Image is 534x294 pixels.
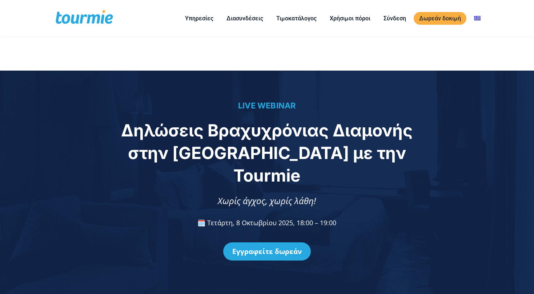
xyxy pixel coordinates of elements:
[223,242,311,261] a: Εγγραφείτε δωρεάν
[180,14,219,23] a: Υπηρεσίες
[197,218,336,227] span: 🗓️ Τετάρτη, 8 Οκτωβρίου 2025, 18:00 – 19:00
[414,12,466,25] a: Δωρεάν δοκιμή
[238,101,296,110] span: LIVE WEBINAR
[271,14,322,23] a: Τιμοκατάλογος
[324,14,376,23] a: Χρήσιμοι πόροι
[221,14,269,23] a: Διασυνδέσεις
[378,14,411,23] a: Σύνδεση
[218,195,316,207] span: Χωρίς άγχος, χωρίς λάθη!
[121,120,413,186] span: Δηλώσεις Βραχυχρόνιας Διαμονής στην [GEOGRAPHIC_DATA] με την Tourmie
